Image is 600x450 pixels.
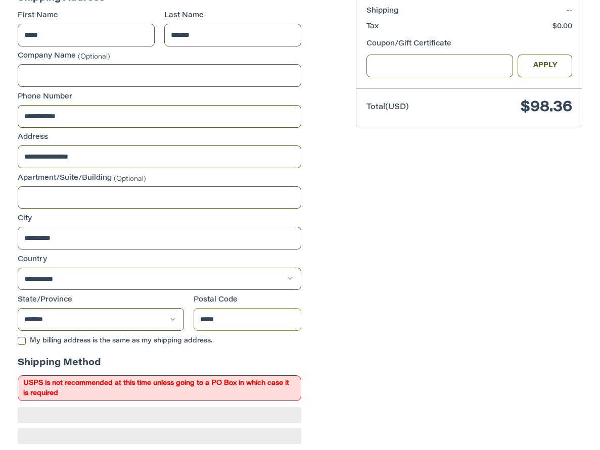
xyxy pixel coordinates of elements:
[18,357,101,375] legend: Shipping Method
[18,337,302,345] label: My billing address is the same as my shipping address.
[114,175,146,182] small: (Optional)
[18,255,302,265] label: Country
[78,54,110,60] small: (Optional)
[18,92,302,103] label: Phone Number
[18,214,302,224] label: City
[194,295,301,306] label: Postal Code
[366,104,409,111] span: Total (USD)
[366,39,572,49] div: Coupon/Gift Certificate
[164,11,301,21] label: Last Name
[366,23,379,30] span: Tax
[18,51,302,62] label: Company Name
[521,100,572,115] span: $98.36
[566,8,572,15] span: --
[366,55,513,77] input: Gift Certificate or Coupon Code
[18,375,302,401] span: USPS is not recommended at this time unless going to a PO Box in which case it is required
[552,23,572,30] span: $0.00
[18,11,155,21] label: First Name
[18,295,184,306] label: State/Province
[518,55,572,77] button: Apply
[18,132,302,143] label: Address
[18,173,302,184] label: Apartment/Suite/Building
[366,8,398,15] span: Shipping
